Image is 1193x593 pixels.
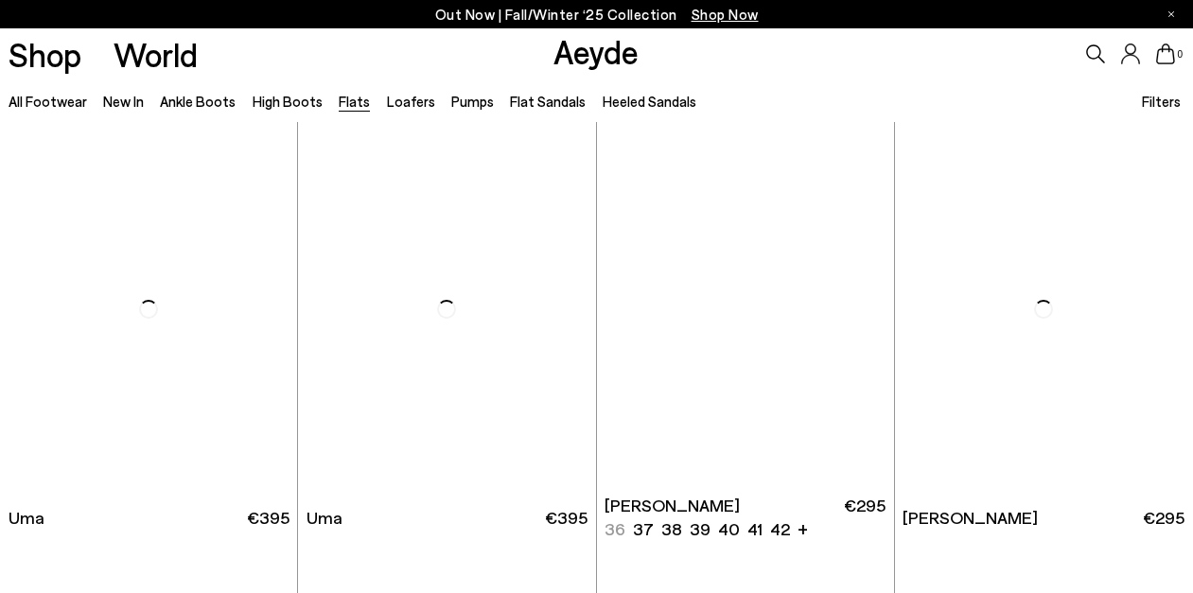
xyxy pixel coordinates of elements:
a: Loafers [387,93,435,110]
a: Aeyde [553,31,639,71]
li: 41 [747,517,763,541]
span: Uma [307,506,342,530]
li: 39 [690,517,711,541]
li: 37 [633,517,654,541]
span: €295 [844,494,886,541]
a: Next slide Previous slide [597,122,894,496]
span: €395 [545,506,588,530]
li: 40 [718,517,740,541]
a: [PERSON_NAME] 36 37 38 39 40 41 42 + €295 [597,497,894,539]
li: + [798,515,808,541]
span: Filters [1142,93,1181,110]
a: Uma €395 [298,497,595,539]
a: [PERSON_NAME] €295 [895,497,1193,539]
img: Uma Ponyhair Flats [298,122,595,496]
img: Ellie Almond-Toe Flats [597,122,895,496]
a: Shop [9,38,81,71]
a: Flats [339,93,370,110]
div: 1 / 6 [597,122,895,496]
a: New In [103,93,144,110]
li: 38 [661,517,682,541]
ul: variant [605,517,784,541]
a: All Footwear [9,93,87,110]
span: Navigate to /collections/new-in [692,6,759,23]
span: €395 [247,506,289,530]
a: 0 [1156,44,1175,64]
p: Out Now | Fall/Winter ‘25 Collection [435,3,759,26]
a: Flat Sandals [510,93,586,110]
img: Ellie Almond-Toe Flats [895,122,1193,496]
span: €295 [1143,506,1184,530]
a: High Boots [253,93,323,110]
span: [PERSON_NAME] [903,506,1038,530]
a: Heeled Sandals [603,93,696,110]
a: Pumps [451,93,494,110]
a: World [114,38,198,71]
a: Ankle Boots [160,93,236,110]
li: 42 [770,517,790,541]
span: Uma [9,506,44,530]
span: [PERSON_NAME] [605,494,740,517]
span: 0 [1175,49,1184,60]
